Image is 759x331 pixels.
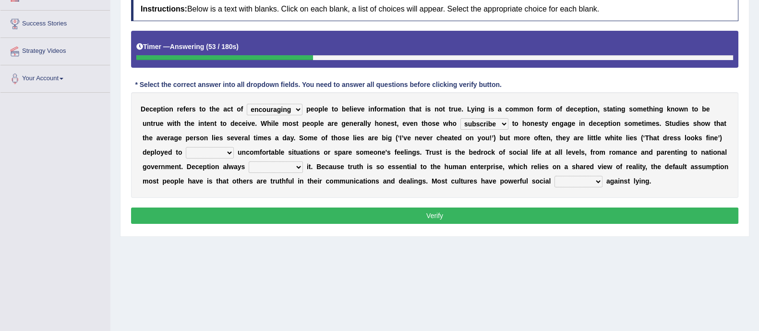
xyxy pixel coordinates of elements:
[615,105,617,113] b: i
[682,120,686,127] b: e
[164,134,168,142] b: e
[449,105,451,113] b: t
[451,105,453,113] b: r
[146,120,151,127] b: n
[659,120,661,127] b: .
[529,105,533,113] b: n
[241,105,243,113] b: f
[368,105,370,113] b: i
[669,120,672,127] b: t
[170,134,174,142] b: a
[452,120,457,127] b: o
[0,38,110,62] a: Strategy Videos
[223,120,227,127] b: o
[581,120,585,127] b: n
[679,105,684,113] b: w
[374,120,379,127] b: h
[212,134,214,142] b: l
[145,134,149,142] b: h
[248,120,252,127] b: v
[600,120,604,127] b: e
[231,105,233,113] b: t
[694,105,699,113] b: o
[458,105,461,113] b: e
[246,120,248,127] b: i
[714,120,716,127] b: t
[471,105,475,113] b: y
[425,105,427,113] b: i
[454,105,458,113] b: u
[314,120,318,127] b: p
[214,134,216,142] b: i
[327,120,331,127] b: a
[633,105,637,113] b: o
[530,120,535,127] b: n
[163,105,165,113] b: i
[185,134,190,142] b: p
[724,120,726,127] b: t
[318,105,323,113] b: p
[443,120,448,127] b: w
[261,120,267,127] b: W
[167,120,172,127] b: w
[191,120,194,127] b: e
[537,105,540,113] b: f
[214,120,217,127] b: t
[475,105,477,113] b: i
[178,134,182,142] b: e
[434,105,439,113] b: n
[153,105,157,113] b: e
[655,105,659,113] b: n
[410,120,414,127] b: e
[230,134,234,142] b: e
[234,120,238,127] b: e
[692,105,694,113] b: t
[644,120,646,127] b: i
[331,120,334,127] b: r
[151,120,153,127] b: t
[210,120,215,127] b: n
[665,120,669,127] b: S
[143,120,147,127] b: u
[357,105,361,113] b: v
[292,120,296,127] b: s
[413,120,418,127] b: n
[196,134,200,142] b: s
[428,120,432,127] b: o
[481,105,485,113] b: g
[498,105,502,113] b: a
[293,134,295,142] b: .
[381,105,383,113] b: r
[365,120,367,127] b: l
[566,105,570,113] b: d
[334,105,338,113] b: o
[192,105,196,113] b: s
[574,105,578,113] b: c
[395,105,397,113] b: i
[653,105,655,113] b: i
[593,120,597,127] b: e
[544,120,548,127] b: y
[560,105,562,113] b: f
[185,105,189,113] b: e
[332,105,334,113] b: t
[149,105,153,113] b: c
[320,120,324,127] b: e
[190,134,193,142] b: e
[367,120,371,127] b: y
[419,105,422,113] b: t
[256,134,258,142] b: i
[370,105,374,113] b: n
[141,5,187,13] b: Instructions:
[646,120,651,127] b: m
[616,120,621,127] b: n
[183,105,186,113] b: f
[311,105,314,113] b: e
[346,120,349,127] b: e
[212,105,216,113] b: h
[581,105,586,113] b: p
[227,105,231,113] b: c
[424,120,428,127] b: h
[638,120,642,127] b: e
[238,120,242,127] b: c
